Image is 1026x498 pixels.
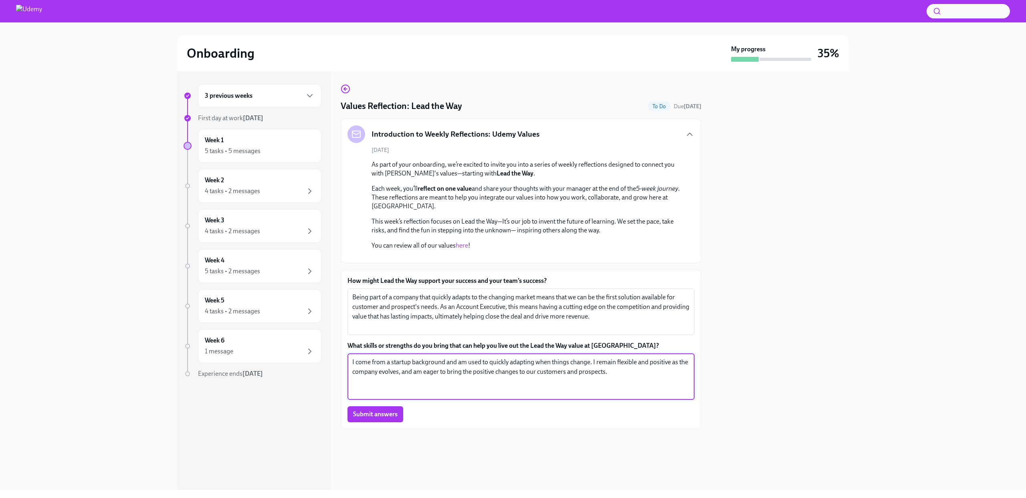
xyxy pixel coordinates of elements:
[372,160,682,178] p: As part of your onboarding, we’re excited to invite you into a series of weekly reflections desig...
[205,91,252,100] h6: 3 previous weeks
[674,103,701,110] span: Due
[418,185,472,192] strong: reflect on one value
[341,100,462,112] h4: Values Reflection: Lead the Way
[352,357,690,396] textarea: I come from a startup background and am used to quickly adapting when things change. I remain fle...
[184,129,321,163] a: Week 15 tasks • 5 messages
[353,410,398,418] span: Submit answers
[184,329,321,363] a: Week 61 message
[184,114,321,123] a: First day at work[DATE]
[818,46,839,60] h3: 35%
[205,336,224,345] h6: Week 6
[205,347,233,356] div: 1 message
[205,187,260,196] div: 4 tasks • 2 messages
[205,216,224,225] h6: Week 3
[347,341,695,350] label: What skills or strengths do you bring that can help you live out the Lead the Way value at [GEOGR...
[205,227,260,236] div: 4 tasks • 2 messages
[347,276,695,285] label: How might Lead the Way support your success and your team’s success?
[456,242,468,249] a: here
[372,184,682,211] p: Each week, you’ll and share your thoughts with your manager at the end of the . These reflections...
[184,169,321,203] a: Week 24 tasks • 2 messages
[352,292,690,331] textarea: Being part of a company that quickly adapts to the changing market means that we can be the first...
[674,103,701,110] span: September 1st, 2025 10:00
[198,114,263,122] span: First day at work
[205,267,260,276] div: 5 tasks • 2 messages
[372,217,682,235] p: This week’s reflection focuses on Lead the Way—It’s our job to invent the future of learning. We ...
[684,103,701,110] strong: [DATE]
[497,169,533,177] strong: Lead the Way
[372,241,682,250] p: You can review all of our values !
[243,114,263,122] strong: [DATE]
[187,45,254,61] h2: Onboarding
[372,129,539,139] h5: Introduction to Weekly Reflections: Udemy Values
[184,209,321,243] a: Week 34 tasks • 2 messages
[648,103,671,109] span: To Do
[731,45,765,54] strong: My progress
[205,256,224,265] h6: Week 4
[205,147,261,155] div: 5 tasks • 5 messages
[16,5,42,18] img: Udemy
[205,307,260,316] div: 4 tasks • 2 messages
[205,176,224,185] h6: Week 2
[205,296,224,305] h6: Week 5
[184,249,321,283] a: Week 45 tasks • 2 messages
[184,289,321,323] a: Week 54 tasks • 2 messages
[242,370,263,377] strong: [DATE]
[198,370,263,377] span: Experience ends
[372,146,389,154] span: [DATE]
[205,136,224,145] h6: Week 1
[636,185,678,192] em: 5-week journey
[347,406,403,422] button: Submit answers
[198,84,321,107] div: 3 previous weeks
